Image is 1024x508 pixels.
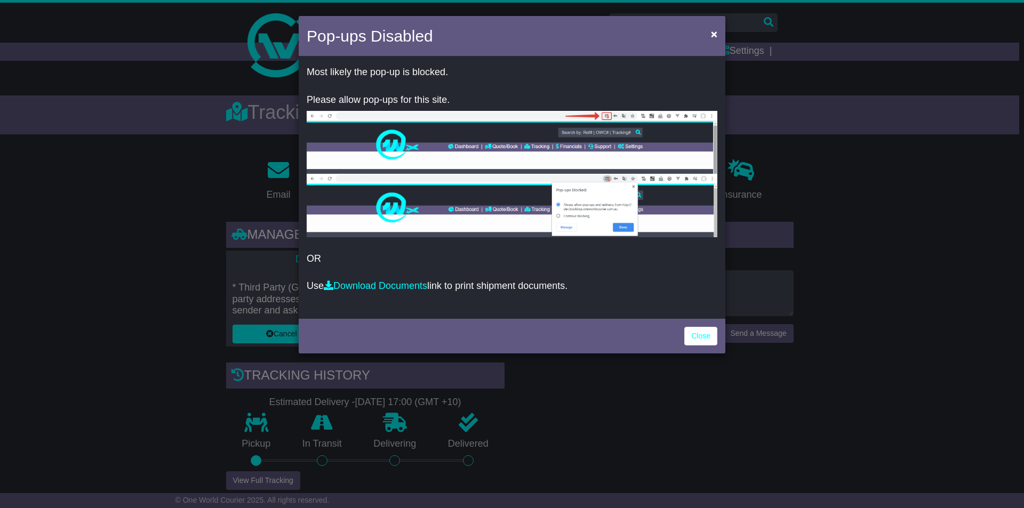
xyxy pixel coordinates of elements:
[307,94,717,106] p: Please allow pop-ups for this site.
[711,28,717,40] span: ×
[307,111,717,174] img: allow-popup-1.png
[299,59,725,316] div: OR
[706,23,723,45] button: Close
[684,327,717,345] a: Close
[307,174,717,237] img: allow-popup-2.png
[307,280,717,292] p: Use link to print shipment documents.
[307,67,717,78] p: Most likely the pop-up is blocked.
[307,24,433,48] h4: Pop-ups Disabled
[324,280,427,291] a: Download Documents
